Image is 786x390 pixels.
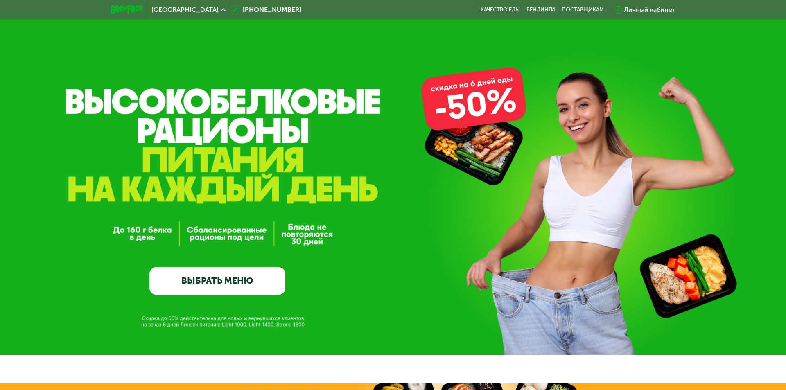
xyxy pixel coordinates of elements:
[624,5,675,15] div: Личный кабинет
[230,5,301,15] a: [PHONE_NUMBER]
[481,7,520,13] a: Качество еды
[562,7,604,13] div: поставщикам
[149,267,285,295] a: ВЫБРАТЬ МЕНЮ
[151,7,219,13] span: [GEOGRAPHIC_DATA]
[526,7,555,13] a: Вендинги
